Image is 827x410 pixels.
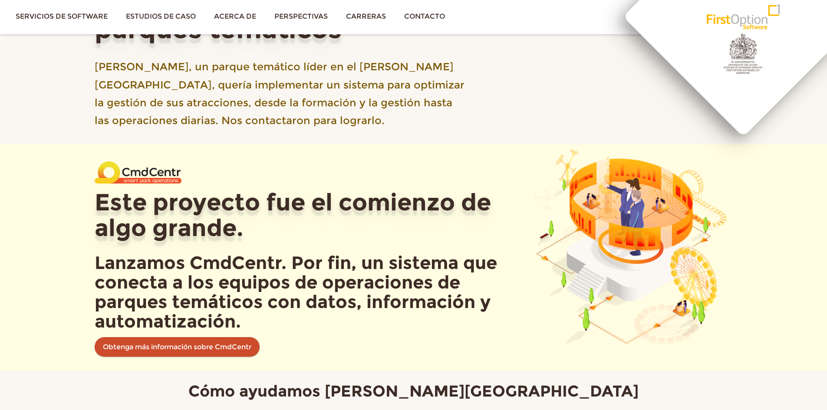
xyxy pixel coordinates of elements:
font: Lanzamos CmdCentr. Por fin, un sistema que conecta a los equipos de operaciones de parques temáti... [95,252,497,332]
img: Ilustración de CmdCtr [529,144,733,348]
font: Servicios de software [16,12,108,20]
font: Estudios de caso [126,12,196,20]
font: Este proyecto fue el comienzo de algo grande. [95,188,491,242]
font: [PERSON_NAME], un parque temático líder en el [PERSON_NAME][GEOGRAPHIC_DATA], quería implementar ... [95,60,465,127]
font: Acerca de [214,12,256,20]
font: Obtenga más información sobre CmdCentr [103,343,251,351]
font: Cómo ayudamos [PERSON_NAME][GEOGRAPHIC_DATA] [188,381,639,400]
a: Obtenga más información sobre CmdCentr [95,337,260,357]
font: Contacto [404,12,445,20]
font: Carreras [346,12,386,20]
font: Perspectivas [274,12,328,20]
